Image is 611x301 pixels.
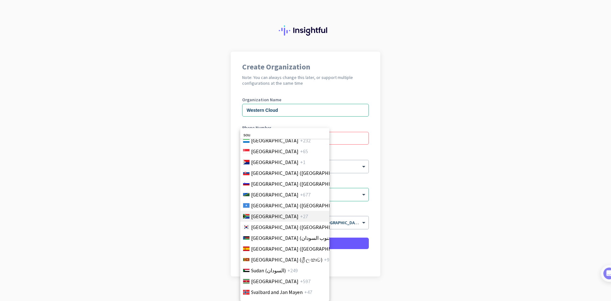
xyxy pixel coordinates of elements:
span: [GEOGRAPHIC_DATA] ([GEOGRAPHIC_DATA]) [251,180,350,188]
span: [GEOGRAPHIC_DATA] ([GEOGRAPHIC_DATA]) [251,169,350,177]
span: Svalbard and Jan Mayen [251,288,303,296]
span: [GEOGRAPHIC_DATA] [251,137,298,144]
span: +1 [300,158,305,166]
span: [GEOGRAPHIC_DATA] [251,158,298,166]
span: [GEOGRAPHIC_DATA] ([GEOGRAPHIC_DATA]) [251,223,350,231]
span: +27 [300,212,308,220]
span: [GEOGRAPHIC_DATA] [251,191,298,198]
input: Search Country [240,131,329,139]
span: +597 [300,277,311,285]
span: +232 [300,137,311,144]
span: +677 [300,191,311,198]
span: [GEOGRAPHIC_DATA] (ශ්‍රී ලංකාව) [251,256,322,263]
span: [GEOGRAPHIC_DATA] [251,212,298,220]
span: [GEOGRAPHIC_DATA] ([GEOGRAPHIC_DATA]) [251,245,350,253]
span: [GEOGRAPHIC_DATA] ([GEOGRAPHIC_DATA]) [251,202,350,209]
span: +94 [324,256,332,263]
span: [GEOGRAPHIC_DATA] [251,277,298,285]
span: Sudan (‫السودان‬‎) [251,267,286,274]
span: +249 [287,267,298,274]
span: +47 [304,288,312,296]
span: [GEOGRAPHIC_DATA] (‫جنوب السودان‬‎) [251,234,333,242]
span: [GEOGRAPHIC_DATA] [251,147,298,155]
span: +65 [300,147,308,155]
